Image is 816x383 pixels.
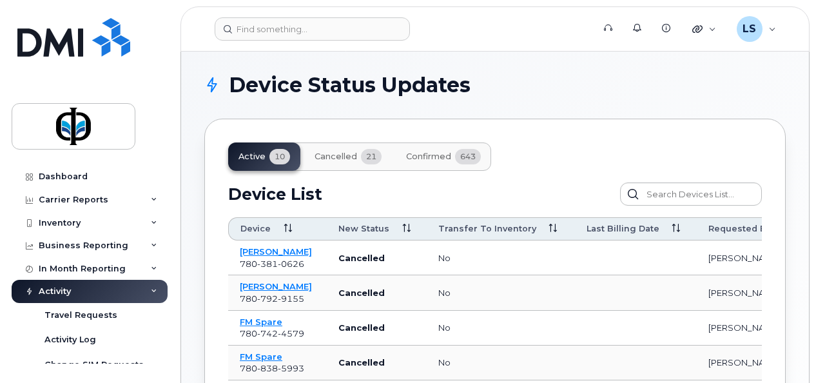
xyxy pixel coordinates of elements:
[327,346,426,380] td: Cancelled
[697,311,808,346] td: [PERSON_NAME]
[240,363,304,373] span: 780
[327,241,426,275] td: Cancelled
[240,281,312,291] a: [PERSON_NAME]
[438,223,536,235] span: Transfer to inventory
[455,149,481,164] span: 643
[697,346,808,380] td: [PERSON_NAME]
[708,223,771,235] span: Requested By
[257,363,278,373] span: 838
[240,317,282,327] a: FM Spare
[240,223,271,235] span: Device
[327,311,426,346] td: Cancelled
[327,275,426,310] td: Cancelled
[427,241,575,275] td: no
[240,246,312,257] a: [PERSON_NAME]
[427,311,575,346] td: no
[278,259,304,269] span: 0626
[240,351,282,362] a: FM Spare
[257,328,278,339] span: 742
[257,259,278,269] span: 381
[406,152,451,162] span: Confirmed
[697,275,808,310] td: [PERSON_NAME]
[240,259,304,269] span: 780
[240,328,304,339] span: 780
[427,346,575,380] td: no
[278,363,304,373] span: 5993
[587,223,659,235] span: Last Billing Date
[228,184,322,204] h2: Device List
[278,293,304,304] span: 9155
[278,328,304,339] span: 4579
[315,152,357,162] span: Cancelled
[620,182,762,206] input: Search Devices List...
[361,149,382,164] span: 21
[240,293,304,304] span: 780
[427,275,575,310] td: no
[229,75,471,95] span: Device Status Updates
[338,223,389,235] span: New Status
[697,241,808,275] td: [PERSON_NAME]
[257,293,278,304] span: 792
